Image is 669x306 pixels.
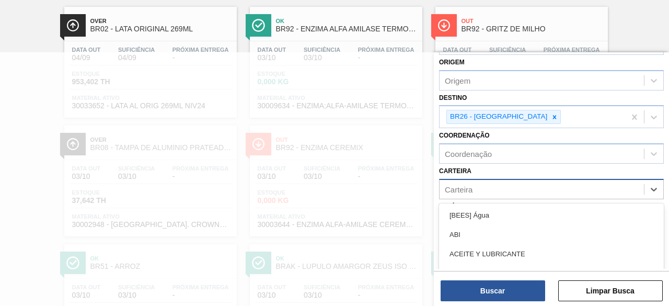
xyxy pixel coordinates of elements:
span: Out [462,18,603,24]
div: Açúcar [439,264,664,283]
span: Over [90,18,232,24]
span: Suficiência [304,47,340,53]
div: [BEES] Água [439,206,664,225]
span: Data out [443,47,472,53]
span: BR92 - GRITZ DE MILHO [462,25,603,33]
span: Próxima Entrega [358,47,414,53]
span: Próxima Entrega [172,47,229,53]
span: BR02 - LATA ORIGINAL 269ML [90,25,232,33]
div: Origem [445,76,470,85]
label: Origem [439,59,465,66]
label: Família [439,203,464,210]
span: Próxima Entrega [544,47,600,53]
span: Suficiência [118,47,155,53]
span: Data out [258,47,286,53]
img: Ícone [437,19,451,32]
img: Ícone [252,19,265,32]
label: Carteira [439,167,471,175]
div: ABI [439,225,664,244]
img: Ícone [66,19,79,32]
label: Destino [439,94,467,101]
label: Coordenação [439,132,490,139]
span: BR92 - ENZIMA ALFA AMILASE TERMOESTAVEL [276,25,417,33]
span: Data out [72,47,101,53]
span: Suficiência [489,47,526,53]
span: Ok [276,18,417,24]
div: BR26 - [GEOGRAPHIC_DATA] [447,110,549,123]
div: Carteira [445,185,472,194]
div: Coordenação [445,150,492,158]
div: ACEITE Y LUBRICANTE [439,244,664,264]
